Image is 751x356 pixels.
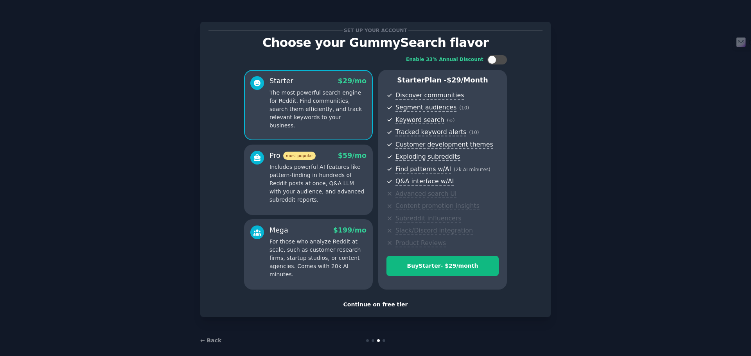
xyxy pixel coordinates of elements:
span: ( 10 ) [459,105,469,111]
span: $ 29 /mo [338,77,367,85]
span: Set up your account [343,26,409,34]
div: Mega [269,225,288,235]
a: ← Back [200,337,221,343]
span: Find patterns w/AI [395,165,451,174]
span: $ 29 /month [447,76,488,84]
span: ( 2k AI minutes ) [454,167,490,172]
span: Segment audiences [395,104,456,112]
p: Starter Plan - [386,75,499,85]
span: Q&A interface w/AI [395,177,454,186]
p: Includes powerful AI features like pattern-finding in hundreds of Reddit posts at once, Q&A LLM w... [269,163,367,204]
div: Buy Starter - $ 29 /month [387,262,498,270]
div: Starter [269,76,293,86]
p: For those who analyze Reddit at scale, such as customer research firms, startup studios, or conte... [269,238,367,279]
span: $ 59 /mo [338,152,367,159]
span: Exploding subreddits [395,153,460,161]
span: ( ∞ ) [447,118,455,123]
span: Slack/Discord integration [395,227,473,235]
div: Enable 33% Annual Discount [406,56,483,63]
span: most popular [283,152,316,160]
span: ( 10 ) [469,130,479,135]
div: Continue on free tier [208,301,543,309]
span: Product Reviews [395,239,446,247]
p: Choose your GummySearch flavor [208,36,543,50]
div: Pro [269,151,316,161]
span: Keyword search [395,116,444,124]
span: Customer development themes [395,141,493,149]
span: Tracked keyword alerts [395,128,466,136]
button: BuyStarter- $29/month [386,256,499,276]
p: The most powerful search engine for Reddit. Find communities, search them efficiently, and track ... [269,89,367,130]
span: Content promotion insights [395,202,480,210]
span: Subreddit influencers [395,215,461,223]
span: Advanced search UI [395,190,456,198]
span: Discover communities [395,91,464,100]
span: $ 199 /mo [333,226,367,234]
